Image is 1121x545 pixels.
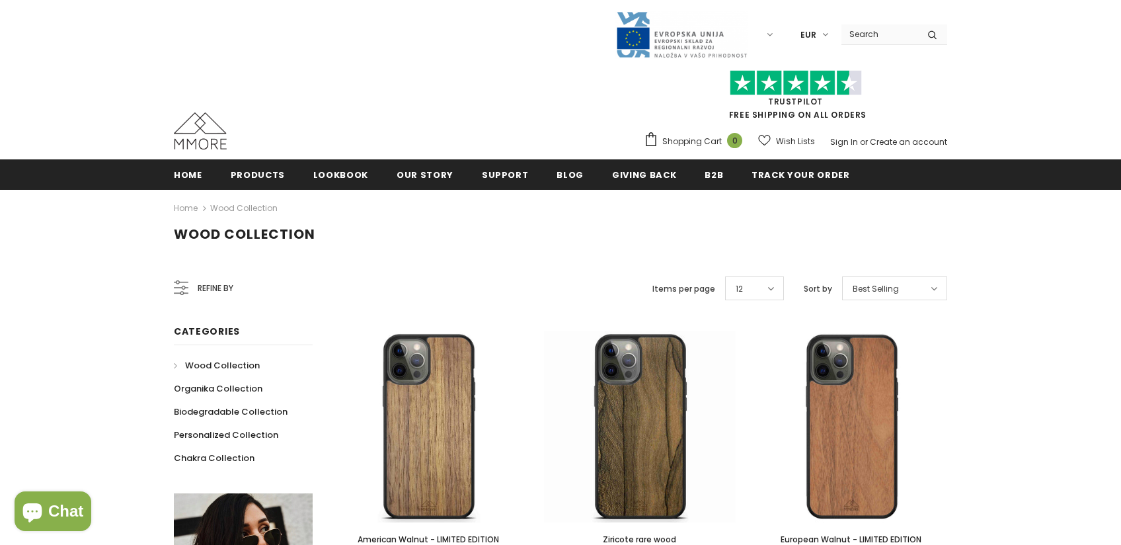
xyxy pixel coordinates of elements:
a: Personalized Collection [174,423,278,446]
img: MMORE Cases [174,112,227,149]
input: Search Site [841,24,917,44]
span: Home [174,169,202,181]
label: Sort by [804,282,832,296]
span: Wood Collection [185,359,260,372]
a: Home [174,200,198,216]
a: Sign In [830,136,858,147]
span: Lookbook [313,169,368,181]
a: B2B [705,159,723,189]
a: Home [174,159,202,189]
label: Items per page [652,282,715,296]
span: Personalized Collection [174,429,278,441]
a: Wood Collection [174,354,260,377]
span: Categories [174,325,240,338]
a: Track your order [752,159,849,189]
span: Organika Collection [174,382,262,395]
a: support [482,159,529,189]
span: B2B [705,169,723,181]
span: Chakra Collection [174,452,254,464]
span: FREE SHIPPING ON ALL ORDERS [644,76,947,120]
a: Wood Collection [210,202,278,214]
a: Chakra Collection [174,446,254,470]
a: Products [231,159,285,189]
a: Lookbook [313,159,368,189]
a: Biodegradable Collection [174,400,288,423]
img: Trust Pilot Stars [730,70,862,96]
span: Biodegradable Collection [174,405,288,418]
a: Trustpilot [768,96,823,107]
span: Blog [557,169,584,181]
span: or [860,136,868,147]
a: Organika Collection [174,377,262,400]
a: Blog [557,159,584,189]
a: Wish Lists [758,130,815,153]
a: Giving back [612,159,676,189]
span: support [482,169,529,181]
span: Track your order [752,169,849,181]
span: Giving back [612,169,676,181]
span: Refine by [198,281,233,296]
a: Create an account [870,136,947,147]
a: Shopping Cart 0 [644,132,749,151]
span: 12 [736,282,743,296]
a: Our Story [397,159,453,189]
span: Products [231,169,285,181]
img: Javni Razpis [615,11,748,59]
a: Javni Razpis [615,28,748,40]
span: Wish Lists [776,135,815,148]
span: Wood Collection [174,225,315,243]
span: Ziricote rare wood [603,534,676,545]
span: EUR [800,28,816,42]
span: Best Selling [853,282,899,296]
span: European Walnut - LIMITED EDITION [781,534,921,545]
span: Shopping Cart [662,135,722,148]
span: American Walnut - LIMITED EDITION [358,534,499,545]
inbox-online-store-chat: Shopify online store chat [11,491,95,534]
span: 0 [727,133,742,148]
span: Our Story [397,169,453,181]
